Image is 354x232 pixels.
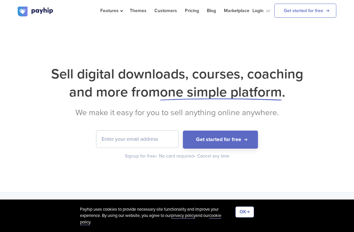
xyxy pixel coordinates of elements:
[274,4,336,18] a: Get started for free
[282,84,285,100] span: .
[155,153,157,159] span: •
[100,8,122,13] span: Features
[235,206,254,218] button: OK
[18,7,54,16] img: logo.svg
[159,153,196,159] div: No card required
[160,84,282,100] span: one simple platform
[18,65,336,101] h1: Sell digital downloads, courses, coaching and more from
[18,108,336,117] h2: We make it easy for you to sell anything online anywhere.
[80,206,235,226] div: Payhip uses cookies to provide necessary site functionality and improve your experience. By using...
[183,131,258,149] button: Get started for free
[96,131,178,148] input: Enter your email address
[197,153,229,159] div: Cancel any time
[125,153,158,159] div: Signup for free
[171,213,195,219] a: privacy policy
[194,153,195,159] span: •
